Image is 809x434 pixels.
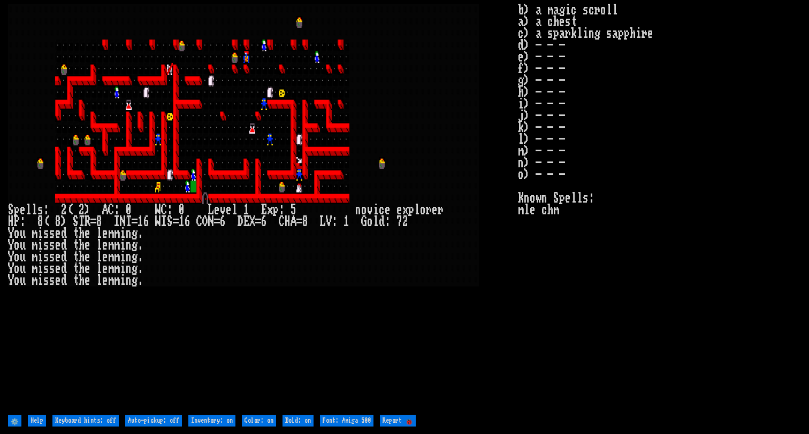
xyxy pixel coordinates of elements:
div: i [373,204,379,216]
div: g [132,251,138,263]
div: l [96,239,102,251]
div: m [114,275,120,286]
input: Help [28,415,46,427]
div: l [414,204,420,216]
div: = [173,216,179,228]
div: C [108,204,114,216]
div: I [161,216,167,228]
div: ( [67,204,73,216]
div: m [32,251,37,263]
div: i [37,275,43,286]
div: n [126,275,132,286]
div: . [138,228,143,239]
div: e [55,251,61,263]
div: e [102,239,108,251]
div: h [79,239,85,251]
div: ) [85,204,90,216]
stats: b) a magic scroll a) a chest c) a sparkling sapphire d) - - - e) - - - f) - - - g) - - - h) - - -... [518,4,801,412]
div: W [155,216,161,228]
div: 6 [220,216,226,228]
div: O [202,216,208,228]
div: l [96,275,102,286]
div: d [61,263,67,275]
div: S [167,216,173,228]
div: o [420,204,426,216]
div: s [49,275,55,286]
div: e [55,239,61,251]
div: i [37,228,43,239]
div: 6 [261,216,267,228]
div: 7 [396,216,402,228]
div: l [96,251,102,263]
input: Report 🐞 [380,415,416,427]
div: e [85,251,90,263]
div: u [20,263,26,275]
div: s [49,251,55,263]
div: E [261,204,267,216]
input: Bold: on [283,415,314,427]
div: N [120,216,126,228]
div: e [432,204,438,216]
div: 2 [61,204,67,216]
div: : [167,204,173,216]
input: Font: Amiga 500 [320,415,373,427]
div: n [126,239,132,251]
div: r [438,204,444,216]
div: m [32,263,37,275]
div: p [273,204,279,216]
div: l [96,263,102,275]
div: 1 [138,216,143,228]
div: 8 [37,216,43,228]
div: s [43,251,49,263]
div: Y [8,251,14,263]
div: Y [8,239,14,251]
div: ) [61,216,67,228]
div: Y [8,275,14,286]
div: H [285,216,291,228]
div: = [296,216,302,228]
div: i [120,239,126,251]
input: Auto-pickup: off [125,415,182,427]
div: o [14,239,20,251]
div: n [126,263,132,275]
div: s [43,263,49,275]
div: m [32,228,37,239]
div: u [20,228,26,239]
div: 1 [344,216,349,228]
input: Keyboard hints: off [52,415,119,427]
div: d [61,239,67,251]
div: C [279,216,285,228]
div: P [14,216,20,228]
div: o [14,251,20,263]
div: e [102,251,108,263]
div: t [73,275,79,286]
div: g [132,275,138,286]
div: e [85,263,90,275]
div: : [332,216,338,228]
div: S [73,216,79,228]
div: G [361,216,367,228]
div: 2 [402,216,408,228]
div: = [90,216,96,228]
div: r [426,204,432,216]
div: e [55,228,61,239]
div: n [126,251,132,263]
div: e [214,204,220,216]
div: . [138,251,143,263]
div: i [37,239,43,251]
div: l [32,204,37,216]
div: m [108,228,114,239]
div: o [361,204,367,216]
div: i [120,275,126,286]
div: E [243,216,249,228]
div: t [73,228,79,239]
div: 1 [179,216,185,228]
div: o [14,228,20,239]
div: l [232,204,238,216]
div: o [14,275,20,286]
div: 8 [302,216,308,228]
div: s [49,263,55,275]
div: m [32,239,37,251]
div: d [61,228,67,239]
div: = [255,216,261,228]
